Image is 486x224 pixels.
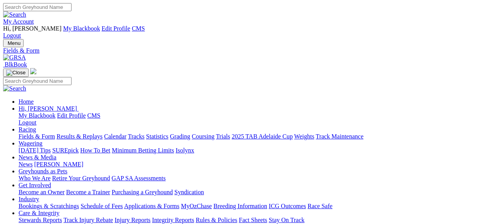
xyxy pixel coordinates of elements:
a: Logout [3,32,21,39]
a: Coursing [192,133,215,140]
a: Trials [216,133,230,140]
a: Fields & Form [3,47,483,54]
a: 2025 TAB Adelaide Cup [232,133,293,140]
a: SUREpick [52,147,78,154]
a: Edit Profile [102,25,130,32]
a: Grading [170,133,190,140]
a: BlkBook [3,61,27,68]
a: Hi, [PERSON_NAME] [19,105,78,112]
a: Care & Integrity [19,210,60,216]
a: Purchasing a Greyhound [112,189,173,195]
a: Wagering [19,140,43,147]
span: BlkBook [5,61,27,68]
a: Statistics [146,133,169,140]
a: ICG Outcomes [269,203,306,209]
a: Become an Owner [19,189,65,195]
a: Fact Sheets [239,217,267,223]
a: Retire Your Greyhound [52,175,110,181]
div: Care & Integrity [19,217,483,224]
a: Greyhounds as Pets [19,168,67,174]
div: Greyhounds as Pets [19,175,483,182]
a: Become a Trainer [66,189,110,195]
a: Fields & Form [19,133,55,140]
a: Industry [19,196,39,202]
a: [PERSON_NAME] [34,161,83,168]
a: Breeding Information [213,203,267,209]
a: My Account [3,18,34,25]
a: News & Media [19,154,56,161]
a: Tracks [128,133,145,140]
a: Rules & Policies [196,217,237,223]
a: Weights [294,133,314,140]
a: Applications & Forms [124,203,179,209]
span: Menu [8,40,20,46]
span: Hi, [PERSON_NAME] [19,105,77,112]
div: Industry [19,203,483,210]
img: Close [6,70,26,76]
a: News [19,161,32,168]
a: Calendar [104,133,126,140]
span: Hi, [PERSON_NAME] [3,25,61,32]
a: Results & Replays [56,133,102,140]
div: Wagering [19,147,483,154]
div: Get Involved [19,189,483,196]
a: CMS [87,112,101,119]
a: Race Safe [307,203,332,209]
img: GRSA [3,54,26,61]
a: Schedule of Fees [80,203,123,209]
a: Racing [19,126,36,133]
a: Get Involved [19,182,51,188]
button: Toggle navigation [3,68,29,77]
a: [DATE] Tips [19,147,51,154]
a: Stewards Reports [19,217,62,223]
a: How To Bet [80,147,111,154]
a: Isolynx [176,147,194,154]
a: Injury Reports [114,217,150,223]
input: Search [3,3,72,11]
div: My Account [3,25,483,39]
a: MyOzChase [181,203,212,209]
a: GAP SA Assessments [112,175,166,181]
a: My Blackbook [19,112,56,119]
div: Hi, [PERSON_NAME] [19,112,483,126]
a: My Blackbook [63,25,100,32]
img: logo-grsa-white.png [30,68,36,74]
a: CMS [132,25,145,32]
a: Edit Profile [57,112,86,119]
a: Track Injury Rebate [63,217,113,223]
a: Track Maintenance [316,133,363,140]
a: Home [19,98,34,105]
a: Bookings & Scratchings [19,203,79,209]
div: Racing [19,133,483,140]
img: Search [3,85,26,92]
input: Search [3,77,72,85]
a: Integrity Reports [152,217,194,223]
button: Toggle navigation [3,39,24,47]
a: Logout [19,119,36,126]
a: Minimum Betting Limits [112,147,174,154]
a: Stay On Track [269,217,304,223]
img: Search [3,11,26,18]
a: Syndication [174,189,204,195]
div: News & Media [19,161,483,168]
a: Who We Are [19,175,51,181]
